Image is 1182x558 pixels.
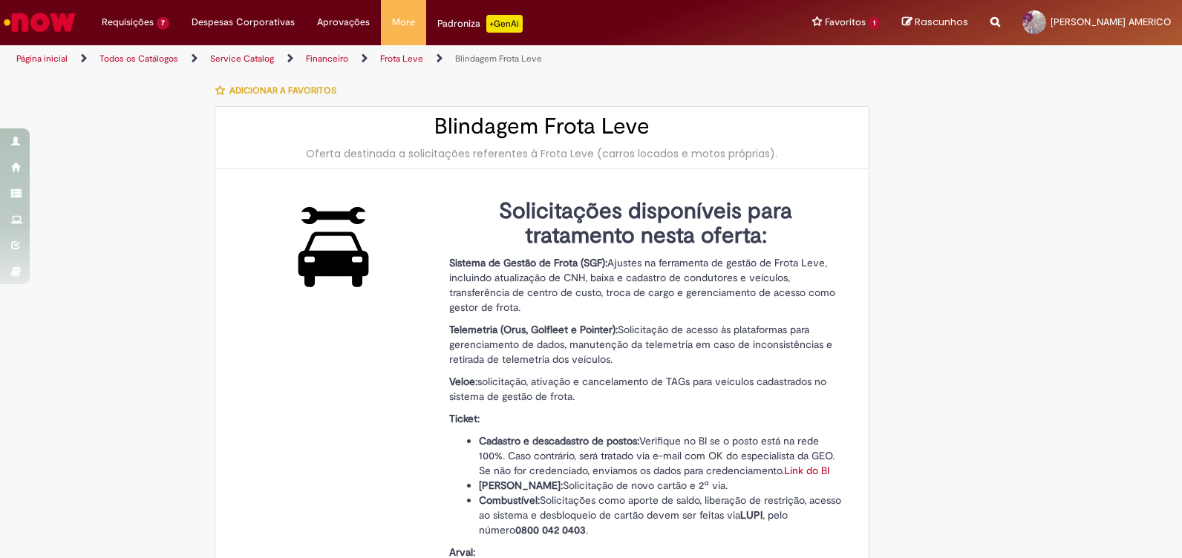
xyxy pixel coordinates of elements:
[486,15,523,33] p: +GenAi
[215,75,345,106] button: Adicionar a Favoritos
[915,15,968,29] span: Rascunhos
[449,374,843,404] p: solicitação, ativação e cancelamento de TAGs para veículos cadastrados no sistema de gestão de fr...
[284,199,384,295] img: Blindagem Frota Leve
[902,16,968,30] a: Rascunhos
[449,256,607,269] strong: Sistema de Gestão de Frota (SGF):
[192,15,295,30] span: Despesas Corporativas
[392,15,415,30] span: More
[230,114,854,139] h2: Blindagem Frota Leve
[449,412,480,425] strong: Ticket:
[210,53,274,65] a: Service Catalog
[479,478,843,493] li: Solicitação de novo cartão e 2ª via.
[449,323,618,336] strong: Telemetria (Orus, Golfleet e Pointer):
[515,523,586,536] strong: 0800 042 0403
[229,85,336,96] span: Adicionar a Favoritos
[825,15,866,30] span: Favoritos
[437,15,523,33] div: Padroniza
[479,479,563,492] strong: [PERSON_NAME]:
[784,464,829,477] a: Link do BI
[1,7,78,37] img: ServiceNow
[11,45,777,73] ul: Trilhas de página
[479,493,843,537] li: Solicitações como aporte de saldo, liberação de restrição, acesso ao sistema e desbloqueio de car...
[449,255,843,315] p: Ajustes na ferramenta de gestão de Frota Leve, incluindo atualização de CNH, baixa e cadastro de ...
[16,53,68,65] a: Página inicial
[455,53,542,65] a: Blindagem Frota Leve
[479,493,540,507] strong: Combustível:
[1051,16,1171,28] span: [PERSON_NAME] AMERICO
[740,508,763,522] strong: LUPI
[449,375,477,388] strong: Veloe:
[157,17,169,30] span: 7
[306,53,348,65] a: Financeiro
[869,17,880,30] span: 1
[449,322,843,367] p: Solicitação de acesso às plataformas para gerenciamento de dados, manutenção da telemetria em cas...
[380,53,423,65] a: Frota Leve
[99,53,178,65] a: Todos os Catálogos
[317,15,370,30] span: Aprovações
[479,434,639,447] strong: Cadastro e descadastro de postos:
[230,146,854,161] div: Oferta destinada a solicitações referentes à Frota Leve (carros locados e motos próprias).
[102,15,154,30] span: Requisições
[499,197,792,250] strong: Solicitações disponíveis para tratamento nesta oferta:
[479,433,843,478] li: Verifique no BI se o posto está na rede 100%. Caso contrário, será tratado via e-mail com OK do e...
